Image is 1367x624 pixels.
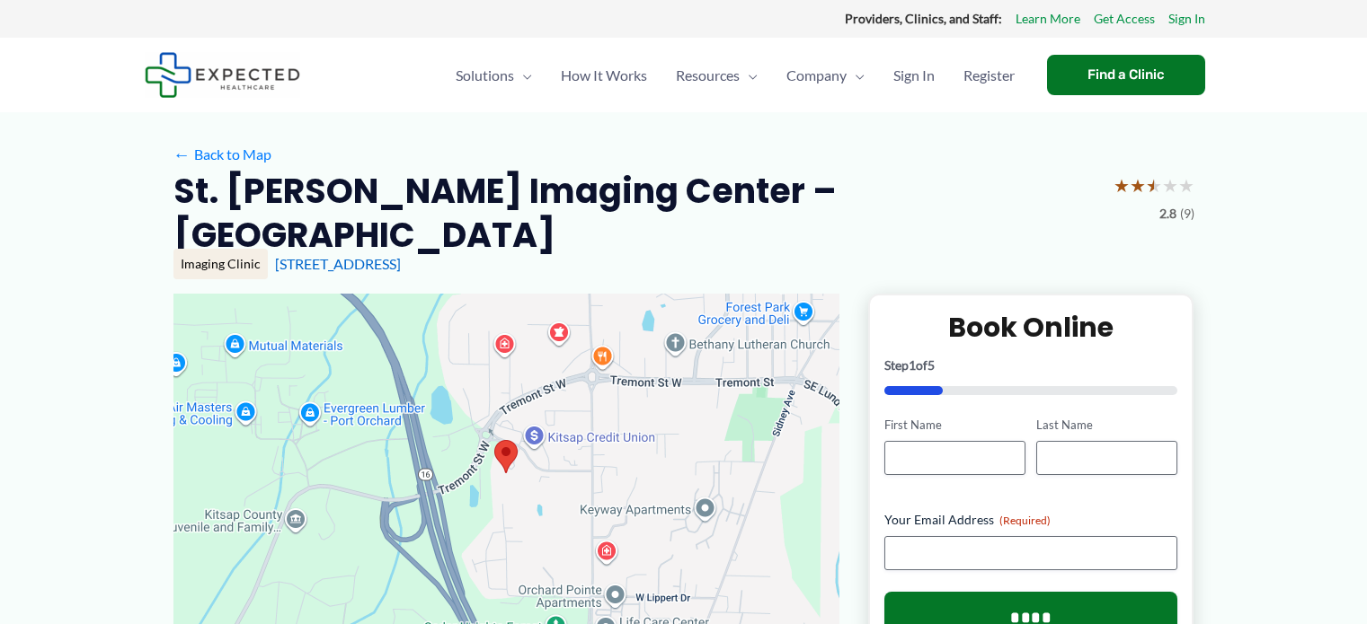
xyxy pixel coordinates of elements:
[740,44,758,107] span: Menu Toggle
[1047,55,1205,95] a: Find a Clinic
[1146,169,1162,202] span: ★
[441,44,546,107] a: SolutionsMenu Toggle
[847,44,865,107] span: Menu Toggle
[1114,169,1130,202] span: ★
[514,44,532,107] span: Menu Toggle
[173,169,1099,258] h2: St. [PERSON_NAME] Imaging Center – [GEOGRAPHIC_DATA]
[1036,417,1177,434] label: Last Name
[879,44,949,107] a: Sign In
[909,357,916,373] span: 1
[884,417,1025,434] label: First Name
[1162,169,1178,202] span: ★
[963,44,1015,107] span: Register
[561,44,647,107] span: How It Works
[275,255,401,272] a: [STREET_ADDRESS]
[173,145,191,163] span: ←
[145,52,300,98] img: Expected Healthcare Logo - side, dark font, small
[1168,7,1205,31] a: Sign In
[1094,7,1155,31] a: Get Access
[441,44,1029,107] nav: Primary Site Navigation
[1016,7,1080,31] a: Learn More
[661,44,772,107] a: ResourcesMenu Toggle
[928,357,935,373] span: 5
[1180,202,1194,225] span: (9)
[884,310,1178,345] h2: Book Online
[772,44,879,107] a: CompanyMenu Toggle
[884,359,1178,372] p: Step of
[786,44,847,107] span: Company
[999,514,1051,527] span: (Required)
[456,44,514,107] span: Solutions
[676,44,740,107] span: Resources
[1159,202,1176,225] span: 2.8
[893,44,935,107] span: Sign In
[173,249,268,279] div: Imaging Clinic
[1130,169,1146,202] span: ★
[949,44,1029,107] a: Register
[546,44,661,107] a: How It Works
[1178,169,1194,202] span: ★
[884,511,1178,529] label: Your Email Address
[173,141,271,168] a: ←Back to Map
[845,11,1002,26] strong: Providers, Clinics, and Staff:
